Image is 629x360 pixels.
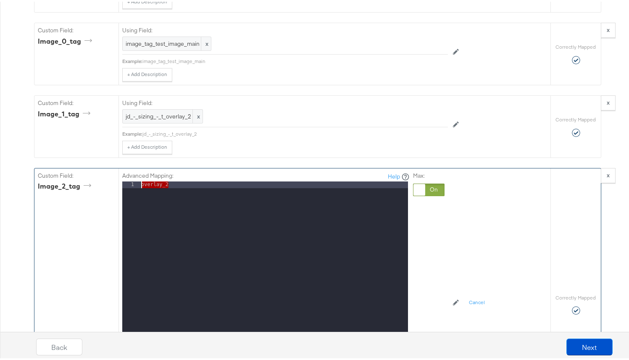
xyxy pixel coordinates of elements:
[38,97,115,105] label: Custom Field:
[142,56,448,63] div: image_tag_test_image_main
[126,38,208,46] span: image_tag_test_image_main
[122,56,142,63] div: Example:
[556,293,596,300] label: Correctly Mapped
[38,170,115,178] label: Custom Field:
[36,337,82,354] button: Back
[142,129,448,136] div: jd_-_sizing_-_t_overlay_2
[122,170,174,178] label: Advanced Mapping:
[601,166,616,181] button: x
[38,180,94,189] div: image_2_tag
[38,108,93,117] div: image_1_tag
[388,171,400,179] a: Help
[556,42,596,49] label: Correctly Mapped
[601,21,616,36] button: x
[122,180,139,187] div: 1
[122,66,172,80] button: + Add Description
[413,170,445,178] label: Max:
[566,337,613,354] button: Next
[607,24,610,32] strong: x
[607,97,610,105] strong: x
[122,129,142,136] div: Example:
[192,108,203,122] span: x
[607,170,610,177] strong: x
[201,35,211,49] span: x
[556,115,596,121] label: Correctly Mapped
[122,97,448,105] label: Using Field:
[126,111,200,119] span: jd_-_sizing_-_t_overlay_2
[38,25,115,33] label: Custom Field:
[122,25,448,33] label: Using Field:
[601,94,616,109] button: x
[38,35,95,45] div: image_0_tag
[464,294,490,308] button: Cancel
[122,139,172,152] button: + Add Description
